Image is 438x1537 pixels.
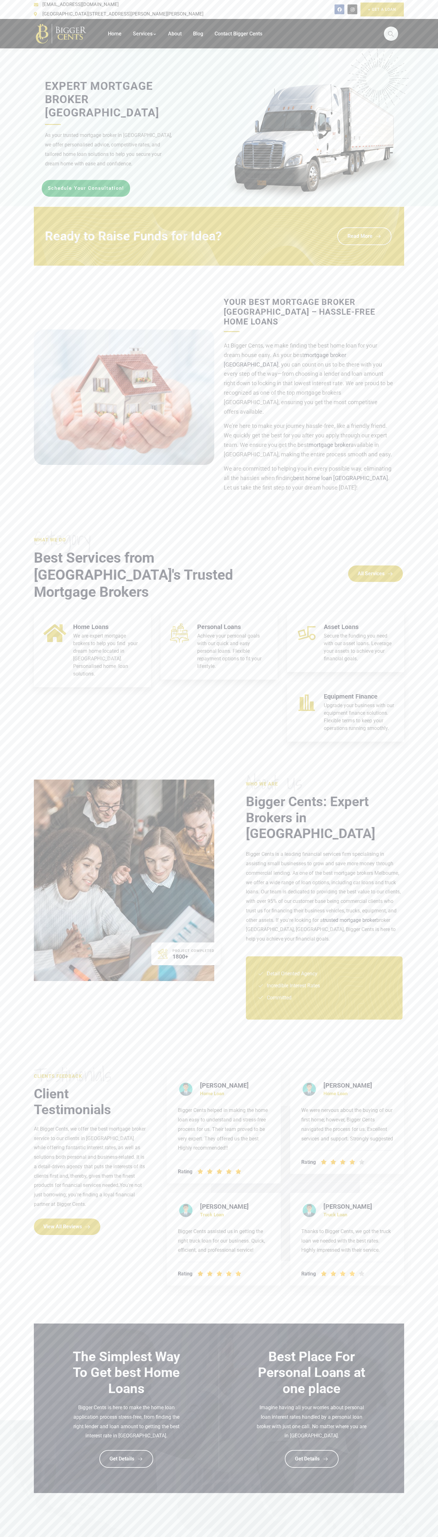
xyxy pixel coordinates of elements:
[34,330,214,465] img: Mortgage Broker in Melbourne
[224,464,393,492] p: We are committed to helping you in every possible way, eliminating all the hassles when finding ....
[224,421,393,459] p: We’re here to make your journey hassle-free, like a friendly friend. We quickly get the best for ...
[34,22,89,45] img: Home
[43,1224,82,1230] span: View All Reviews
[133,31,153,37] span: Services
[42,180,130,197] a: Schedule Your Consultation!
[133,19,157,49] a: Services
[224,341,393,416] p: At Bigger Cents, we make finding the best home loan for your dream house easy. As your best , you...
[215,31,262,37] span: Contact Bigger Cents
[337,227,391,245] a: Read More
[258,1349,365,1396] span: Best Place For Personal Loans at one place
[265,981,320,991] span: Incredible Interest Rates
[34,537,66,543] span: What we do
[200,1081,270,1089] span: [PERSON_NAME]
[45,124,175,168] div: As your trusted mortgage broker in [GEOGRAPHIC_DATA], we offer personalised advice, competitive r...
[246,781,278,787] span: Who we are
[178,1102,270,1153] div: Bigger Cents helped in making the home loan easy to understand and stress-free process for us. Th...
[368,6,396,13] span: + Get A Loan
[34,1118,146,1209] div: At Bigger Cents, we offer the best mortgage broker service to our clients in [GEOGRAPHIC_DATA] wh...
[34,1219,100,1235] a: View All Reviews
[293,475,388,481] a: best home loan [GEOGRAPHIC_DATA]
[69,1397,183,1441] div: Bigger Cents is here to make the home loan application process stress-free, from finding the righ...
[301,1224,393,1255] div: Thanks to Bigger Cents, we got the truck loan we needed with the best rates. Highly impressed wit...
[246,842,403,944] div: Bigger Cents is a leading financial services firm specialising in assisting small businesses to g...
[323,1211,393,1219] span: Truck Loan
[168,31,182,37] span: About
[118,1182,120,1188] a: .
[108,19,122,49] a: Home
[323,1202,393,1211] span: [PERSON_NAME]
[34,1086,111,1117] span: Client Testimonials
[178,1269,192,1279] span: Rating
[265,993,291,1003] span: Committed
[323,917,376,923] a: trusted mortgage broker
[246,794,375,841] span: Bigger Cents: Expert Brokers in [GEOGRAPHIC_DATA]
[34,529,287,548] span: Category
[301,1269,316,1279] span: Rating
[309,441,351,448] a: mortgage broker
[200,1202,270,1211] span: [PERSON_NAME]
[45,230,222,243] h2: Ready to Raise Funds for Idea?
[295,1456,320,1462] span: Get Details
[45,80,159,119] span: Expert Mortgage Broker [GEOGRAPHIC_DATA]
[48,186,124,191] span: Schedule Your Consultation!
[178,1167,192,1176] span: Rating
[224,352,346,368] a: mortgage broker [GEOGRAPHIC_DATA]
[215,19,262,49] a: Contact Bigger Cents
[172,949,214,953] h3: Project Completed
[301,1102,393,1143] div: We were nervous about the buying of our first home; however, Bigger Cents navigated the process f...
[323,1081,393,1089] span: [PERSON_NAME]
[222,84,406,203] img: best mortgage broker melbourne
[285,1450,339,1468] a: Get Details
[99,1450,153,1468] a: Get Details
[224,297,375,326] span: Your Best Mortgage Broker [GEOGRAPHIC_DATA] – Hassle-Free Home Loans
[109,1456,134,1462] span: Get Details
[246,773,403,792] span: About us
[360,3,404,16] a: + Get A Loan
[348,565,403,582] a: All Services
[34,1065,146,1084] span: Testimonials
[193,19,203,49] a: Blog
[34,549,233,600] span: Best Services from [GEOGRAPHIC_DATA]'s Trusted Mortgage Brokers
[200,1089,270,1098] span: Home Loan
[301,1157,316,1167] span: Rating
[200,1211,270,1219] span: Truck Loan
[34,1073,82,1079] span: clients Feedback
[255,1397,369,1441] div: Imagine having all your worries about personal loan interest rates handled by a personal loan bro...
[108,31,122,37] span: Home
[193,31,203,37] span: Blog
[172,954,214,960] div: 1800+
[323,1089,393,1098] span: Home Loan
[168,19,182,49] a: About
[73,1349,180,1396] span: The Simplest Way To Get best Home Loans
[265,969,317,978] span: Detail Oriented Agency
[178,1224,270,1255] div: Bigger Cents assisted us in getting the right truck loan for our business. Quick, efficient, and ...
[41,9,203,19] span: [GEOGRAPHIC_DATA][STREET_ADDRESS][PERSON_NAME][PERSON_NAME]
